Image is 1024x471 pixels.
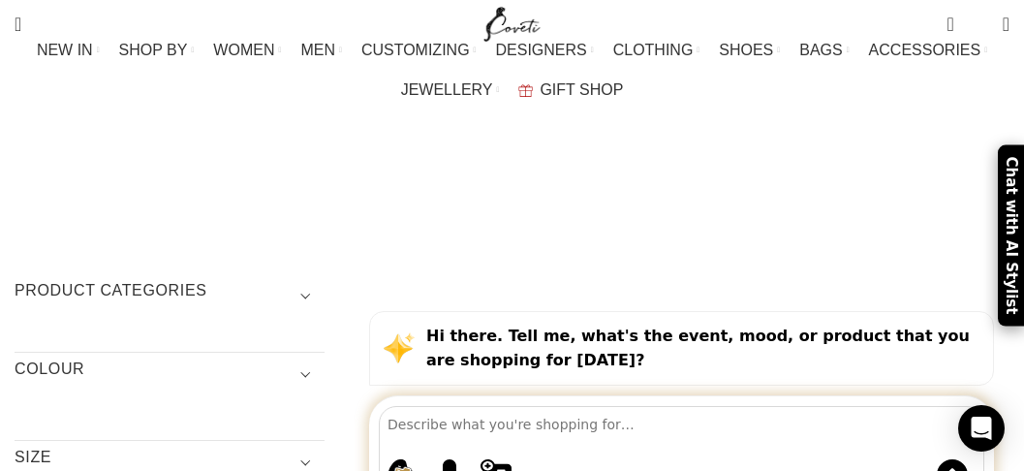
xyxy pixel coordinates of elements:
[119,31,195,70] a: SHOP BY
[518,71,623,110] a: GIFT SHOP
[401,80,493,99] span: JEWELLERY
[213,41,274,59] span: WOMEN
[361,41,470,59] span: CUSTOMIZING
[15,280,325,313] h3: Product categories
[937,5,963,44] a: 0
[719,41,773,59] span: SHOES
[15,359,325,392] h3: COLOUR
[213,31,281,70] a: WOMEN
[869,41,981,59] span: ACCESSORIES
[799,31,849,70] a: BAGS
[948,10,963,24] span: 0
[5,31,1019,110] div: Main navigation
[613,41,694,59] span: CLOTHING
[300,41,335,59] span: MEN
[973,19,987,34] span: 0
[361,31,477,70] a: CUSTOMIZING
[401,71,500,110] a: JEWELLERY
[799,41,842,59] span: BAGS
[613,31,700,70] a: CLOTHING
[37,31,100,70] a: NEW IN
[540,80,623,99] span: GIFT SHOP
[496,31,594,70] a: DESIGNERS
[37,41,93,59] span: NEW IN
[958,405,1005,452] div: Open Intercom Messenger
[518,84,533,97] img: GiftBag
[5,5,31,44] a: Search
[969,5,988,44] div: My Wishlist
[119,41,188,59] span: SHOP BY
[480,15,544,31] a: Site logo
[719,31,780,70] a: SHOES
[496,41,587,59] span: DESIGNERS
[300,31,341,70] a: MEN
[869,31,988,70] a: ACCESSORIES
